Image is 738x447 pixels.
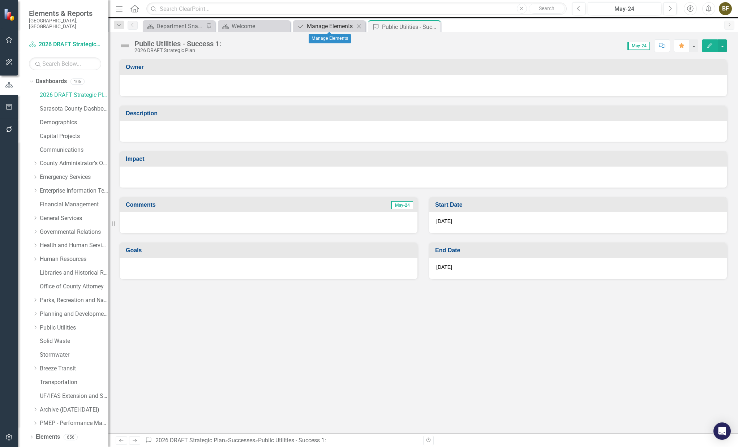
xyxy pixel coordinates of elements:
h3: Owner [126,64,723,70]
div: » » [145,437,418,445]
input: Search ClearPoint... [146,3,567,15]
a: Stormwater [40,351,108,359]
div: Public Utilities - Success 1: [382,22,439,31]
span: [DATE] [436,264,452,270]
a: Public Utilities [40,324,108,332]
span: [DATE] [436,218,452,224]
div: Public Utilities - Success 1: [134,40,221,48]
a: Demographics [40,119,108,127]
div: 2026 DRAFT Strategic Plan [134,48,221,53]
div: 105 [70,78,85,85]
h3: Description [126,110,723,117]
a: PMEP - Performance Management Enhancement Program [40,419,108,427]
a: Health and Human Services [40,241,108,250]
a: Libraries and Historical Resources [40,269,108,277]
button: Search [529,4,565,14]
a: Solid Waste [40,337,108,345]
a: Sarasota County Dashboard [40,105,108,113]
div: Public Utilities - Success 1: [258,437,326,444]
div: Department Snapshot [156,22,204,31]
img: ClearPoint Strategy [4,8,16,21]
h3: Impact [126,156,723,162]
img: Not Defined [119,40,131,52]
h3: Start Date [435,202,723,208]
a: Parks, Recreation and Natural Resources [40,296,108,305]
h3: Comments [126,202,288,208]
a: Transportation [40,378,108,387]
small: [GEOGRAPHIC_DATA], [GEOGRAPHIC_DATA] [29,18,101,30]
a: 2026 DRAFT Strategic Plan [40,91,108,99]
a: Department Snapshot [145,22,204,31]
a: Human Resources [40,255,108,263]
a: Archive ([DATE]-[DATE]) [40,406,108,414]
a: 2026 DRAFT Strategic Plan [29,40,101,49]
input: Search Below... [29,57,101,70]
a: Successes [228,437,255,444]
div: Manage Elements [307,22,355,31]
a: General Services [40,214,108,223]
span: May-24 [391,201,413,209]
div: Open Intercom Messenger [713,422,731,440]
div: 656 [64,434,78,440]
a: County Administrator's Office [40,159,108,168]
a: Welcome [220,22,288,31]
a: UF/IFAS Extension and Sustainability [40,392,108,400]
a: Emergency Services [40,173,108,181]
a: Capital Projects [40,132,108,141]
a: Enterprise Information Technology [40,187,108,195]
h3: Goals [126,247,414,254]
a: Communications [40,146,108,154]
h3: End Date [435,247,723,254]
a: Governmental Relations [40,228,108,236]
span: Search [539,5,554,11]
button: May-24 [588,2,661,15]
a: 2026 DRAFT Strategic Plan [155,437,225,444]
span: Elements & Reports [29,9,101,18]
div: May-24 [590,5,659,13]
div: Manage Elements [309,34,351,43]
a: Manage Elements [295,22,355,31]
a: Financial Management [40,201,108,209]
a: Planning and Development Services [40,310,108,318]
div: Welcome [232,22,288,31]
a: Breeze Transit [40,365,108,373]
a: Elements [36,433,60,441]
a: Office of County Attorney [40,283,108,291]
button: BF [719,2,732,15]
span: May-24 [627,42,650,50]
a: Dashboards [36,77,67,86]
